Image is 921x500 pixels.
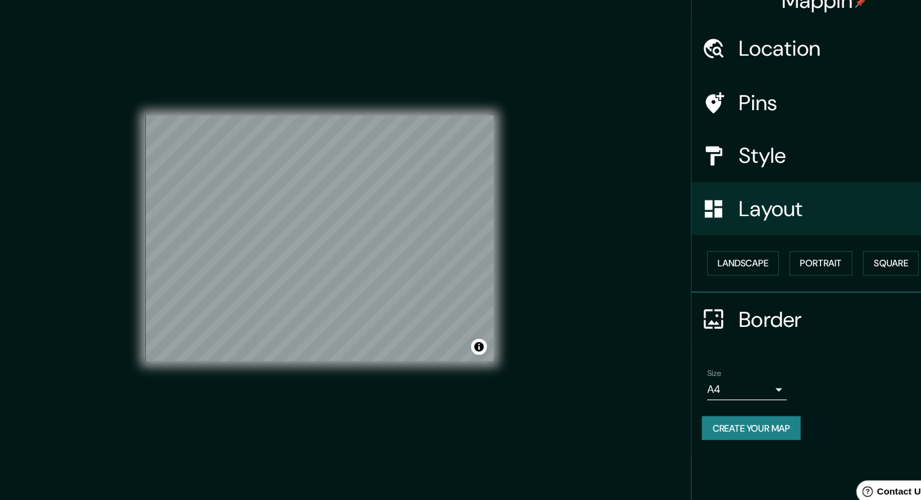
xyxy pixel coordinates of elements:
button: Landscape [693,248,759,271]
div: Location [679,39,921,87]
div: Style [679,137,921,185]
button: Square [836,248,886,271]
img: pin-icon.png [828,16,838,26]
h4: Pins [722,100,897,125]
h4: Mappin [762,7,839,31]
h4: Location [722,51,897,75]
h4: Border [722,298,897,323]
h4: Layout [722,197,897,222]
canvas: Map [180,124,498,349]
div: . [645,481,647,495]
button: Portrait [768,248,826,271]
button: Create your map [688,399,779,421]
div: Layout [679,185,921,234]
label: Size [693,354,706,364]
div: . [647,481,649,495]
div: Border [679,286,921,335]
button: Toggle attribution [478,328,492,343]
h4: Style [722,149,897,173]
div: A4 [693,365,766,384]
div: Pins [679,88,921,137]
iframe: Help widget launcher [813,453,908,487]
p: Any problems, suggestions, or concerns please email . [272,481,645,495]
a: [EMAIL_ADDRESS][DOMAIN_NAME] [494,481,643,494]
